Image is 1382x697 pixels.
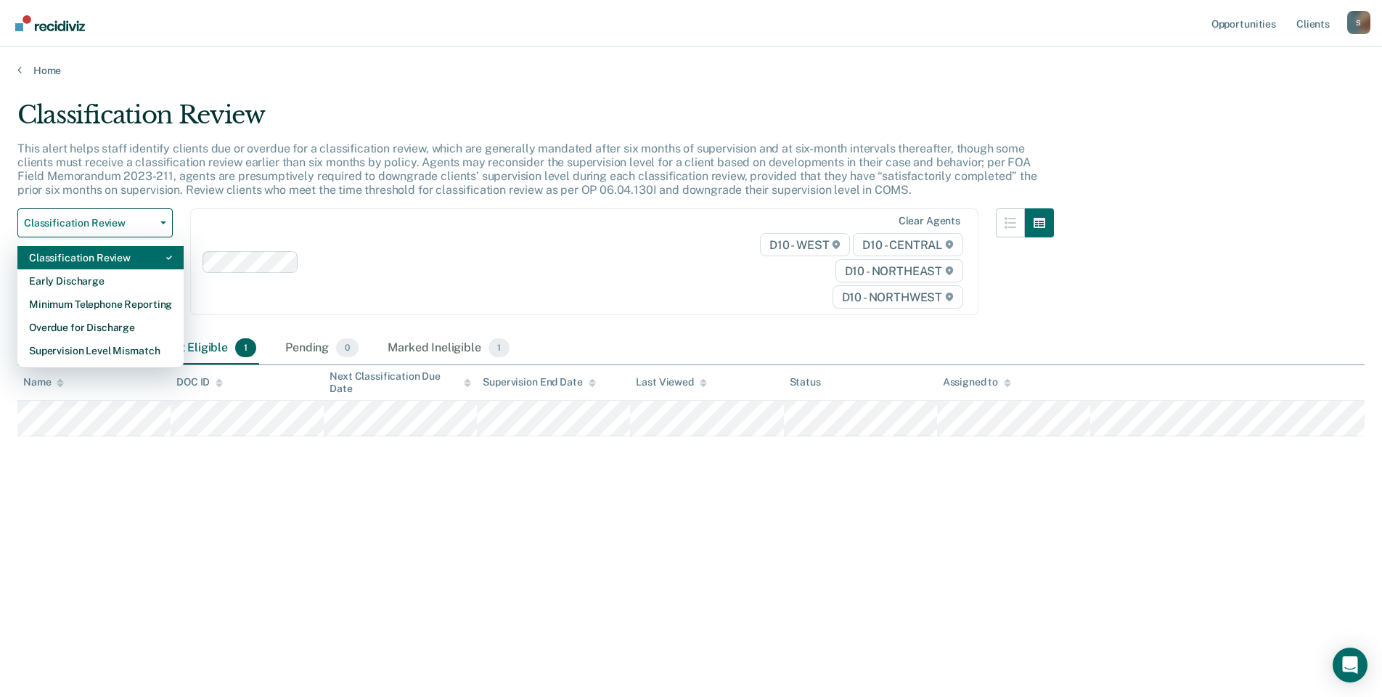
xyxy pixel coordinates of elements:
[17,208,173,237] button: Classification Review
[899,215,960,227] div: Clear agents
[336,338,359,357] span: 0
[235,338,256,357] span: 1
[17,64,1365,77] a: Home
[488,338,510,357] span: 1
[17,100,1054,142] div: Classification Review
[15,15,85,31] img: Recidiviz
[760,233,850,256] span: D10 - WEST
[176,376,223,388] div: DOC ID
[853,233,963,256] span: D10 - CENTRAL
[385,333,512,364] div: Marked Ineligible1
[282,333,361,364] div: Pending0
[1347,11,1370,34] div: S
[636,376,706,388] div: Last Viewed
[29,293,172,316] div: Minimum Telephone Reporting
[29,269,172,293] div: Early Discharge
[23,376,64,388] div: Name
[29,339,172,362] div: Supervision Level Mismatch
[1347,11,1370,34] button: Profile dropdown button
[24,217,155,229] span: Classification Review
[943,376,1011,388] div: Assigned to
[29,316,172,339] div: Overdue for Discharge
[330,370,471,395] div: Next Classification Due Date
[29,246,172,269] div: Classification Review
[1333,648,1367,682] div: Open Intercom Messenger
[833,285,963,309] span: D10 - NORTHWEST
[790,376,821,388] div: Status
[144,333,259,364] div: Almost Eligible1
[17,142,1037,197] p: This alert helps staff identify clients due or overdue for a classification review, which are gen...
[483,376,595,388] div: Supervision End Date
[835,259,963,282] span: D10 - NORTHEAST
